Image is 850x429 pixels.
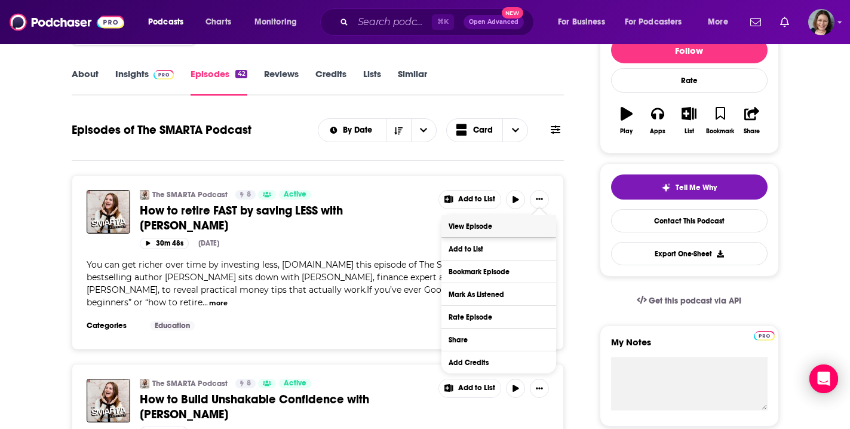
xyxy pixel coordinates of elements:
[744,128,760,135] div: Share
[441,215,556,237] a: View Episode
[343,126,376,134] span: By Date
[809,364,838,393] div: Open Intercom Messenger
[441,329,556,351] button: Share
[469,19,518,25] span: Open Advanced
[202,297,208,308] span: ...
[332,8,545,36] div: Search podcasts, credits, & more...
[140,190,149,200] img: The SMARTA Podcast
[315,68,346,96] a: Credits
[191,68,247,96] a: Episodes42
[115,68,174,96] a: InsightsPodchaser Pro
[140,379,149,388] img: The SMARTA Podcast
[411,119,436,142] button: open menu
[284,189,306,201] span: Active
[279,190,311,200] a: Active
[754,331,775,341] img: Podchaser Pro
[708,14,728,30] span: More
[754,329,775,341] a: Pro website
[439,379,501,397] button: Show More Button
[140,392,369,422] span: How to Build Unshakable Confidence with [PERSON_NAME]
[706,128,734,135] div: Bookmark
[318,118,437,142] h2: Choose List sort
[502,7,523,19] span: New
[152,190,228,200] a: The SMARTA Podcast
[432,14,454,30] span: ⌘ K
[353,13,432,32] input: Search podcasts, credits, & more...
[745,12,766,32] a: Show notifications dropdown
[87,259,536,308] span: You can get richer over time by investing less, [DOMAIN_NAME] this episode of The SMARTA Podcast,...
[650,128,665,135] div: Apps
[72,122,251,137] h1: Episodes of The SMARTA Podcast
[530,190,549,209] button: Show More Button
[458,384,495,393] span: Add to List
[284,378,306,390] span: Active
[558,14,605,30] span: For Business
[318,126,386,134] button: open menu
[264,68,299,96] a: Reviews
[140,203,430,233] a: How to retire FAST by saving LESS with [PERSON_NAME]
[611,99,642,142] button: Play
[205,14,231,30] span: Charts
[154,70,174,79] img: Podchaser Pro
[439,191,501,209] button: Show More Button
[198,13,238,32] a: Charts
[611,68,768,93] div: Rate
[198,239,219,247] div: [DATE]
[550,13,620,32] button: open menu
[705,99,736,142] button: Bookmark
[649,296,741,306] span: Get this podcast via API
[625,14,682,30] span: For Podcasters
[140,238,189,249] button: 30m 48s
[235,379,256,388] a: 8
[140,392,430,422] a: How to Build Unshakable Confidence with [PERSON_NAME]
[254,14,297,30] span: Monitoring
[808,9,834,35] button: Show profile menu
[246,13,312,32] button: open menu
[140,13,199,32] button: open menu
[247,189,251,201] span: 8
[611,174,768,200] button: tell me why sparkleTell Me Why
[685,128,694,135] div: List
[209,298,228,308] button: more
[611,242,768,265] button: Export One-Sheet
[458,195,495,204] span: Add to List
[441,261,556,283] button: Bookmark Episode
[441,238,556,260] button: Add to List
[72,68,99,96] a: About
[10,11,124,33] img: Podchaser - Follow, Share and Rate Podcasts
[617,13,699,32] button: open menu
[87,379,130,422] img: How to Build Unshakable Confidence with Juan Bendana
[699,13,743,32] button: open menu
[642,99,673,142] button: Apps
[473,126,493,134] span: Card
[386,119,411,142] button: Sort Direction
[736,99,767,142] button: Share
[673,99,704,142] button: List
[87,190,130,234] img: How to retire FAST by saving LESS with Julia Cancro
[530,379,549,398] button: Show More Button
[148,14,183,30] span: Podcasts
[620,128,633,135] div: Play
[611,336,768,357] label: My Notes
[150,321,195,330] a: Education
[676,183,717,192] span: Tell Me Why
[627,286,751,315] a: Get this podcast via API
[611,209,768,232] a: Contact This Podcast
[775,12,794,32] a: Show notifications dropdown
[398,68,427,96] a: Similar
[661,183,671,192] img: tell me why sparkle
[808,9,834,35] img: User Profile
[464,15,524,29] button: Open AdvancedNew
[441,306,556,328] button: Rate Episode
[235,70,247,78] div: 42
[152,379,228,388] a: The SMARTA Podcast
[441,283,556,305] button: Mark As Listened
[446,118,529,142] button: Choose View
[140,203,343,233] span: How to retire FAST by saving LESS with [PERSON_NAME]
